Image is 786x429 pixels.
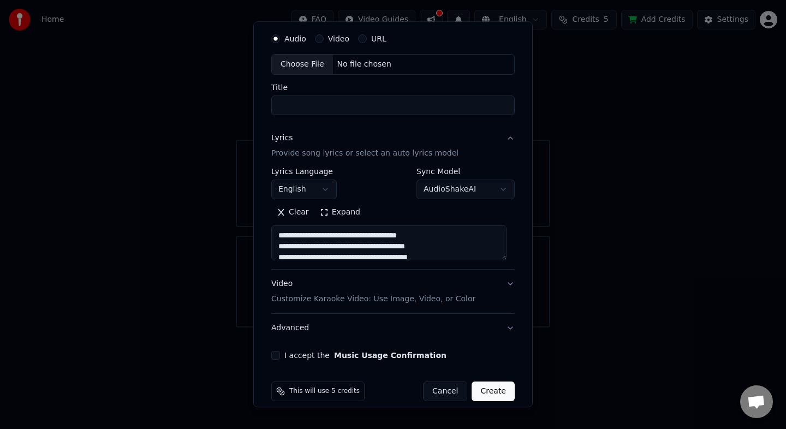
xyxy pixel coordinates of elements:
label: Lyrics Language [271,168,337,175]
button: Expand [314,204,366,221]
span: This will use 5 credits [289,387,360,396]
div: LyricsProvide song lyrics or select an auto lyrics model [271,168,515,269]
button: Create [472,382,515,401]
button: Cancel [423,382,467,401]
button: Advanced [271,314,515,342]
label: Title [271,84,515,91]
button: LyricsProvide song lyrics or select an auto lyrics model [271,124,515,168]
div: Lyrics [271,133,293,144]
label: Sync Model [416,168,515,175]
label: URL [371,35,386,43]
div: No file chosen [333,59,396,70]
p: Provide song lyrics or select an auto lyrics model [271,148,458,159]
button: Clear [271,204,314,221]
p: Customize Karaoke Video: Use Image, Video, or Color [271,294,475,305]
label: I accept the [284,351,446,359]
label: Video [328,35,349,43]
label: Audio [284,35,306,43]
button: VideoCustomize Karaoke Video: Use Image, Video, or Color [271,270,515,313]
div: Video [271,278,475,305]
div: Choose File [272,55,333,74]
button: I accept the [334,351,446,359]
